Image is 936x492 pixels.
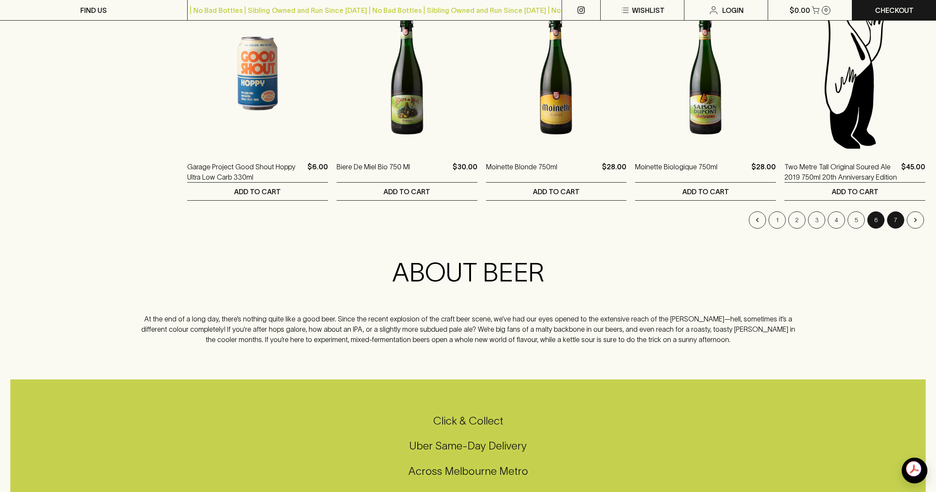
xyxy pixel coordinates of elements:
p: ADD TO CART [234,186,281,197]
p: FIND US [80,5,107,15]
p: ADD TO CART [832,186,878,197]
button: ADD TO CART [187,183,328,200]
p: $6.00 [307,162,328,182]
p: ADD TO CART [682,186,729,197]
p: 0 [824,8,828,12]
button: Go to page 2 [788,211,805,229]
button: ADD TO CART [635,183,776,200]
button: ADD TO CART [486,183,627,200]
p: Wishlist [632,5,665,15]
button: Go to page 7 [887,211,904,229]
h5: Click & Collect [10,414,926,428]
p: $45.00 [901,162,925,182]
button: ADD TO CART [337,183,477,200]
p: $28.00 [602,162,626,182]
button: Go to previous page [749,211,766,229]
button: Go to page 1 [769,211,786,229]
p: $0.00 [790,5,810,15]
p: At the end of a long day, there’s nothing quite like a good beer. Since the recent explosion of t... [140,314,796,345]
h2: ABOUT BEER [140,257,796,288]
a: Moinette Biologique 750ml [635,162,717,182]
p: Login [722,5,744,15]
p: Checkout [875,5,914,15]
button: Go to page 3 [808,211,825,229]
button: Go to page 5 [848,211,865,229]
button: ADD TO CART [784,183,925,200]
p: $28.00 [751,162,776,182]
p: ADD TO CART [383,186,430,197]
nav: pagination navigation [187,211,925,229]
button: Go to page 4 [828,211,845,229]
h5: Uber Same-Day Delivery [10,439,926,453]
a: Moinette Blonde 750ml [486,162,557,182]
button: Go to next page [907,211,924,229]
button: page 6 [867,211,884,229]
p: ADD TO CART [533,186,580,197]
a: Biere De Miel Bio 750 Ml [337,162,410,182]
h5: Across Melbourne Metro [10,464,926,478]
a: Garage Project Good Shout Hoppy Ultra Low Carb 330ml [187,162,304,182]
p: $30.00 [453,162,477,182]
a: Two Metre Tall Original Soured Ale 2019 750ml 20th Anniversary Edition [784,162,898,182]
